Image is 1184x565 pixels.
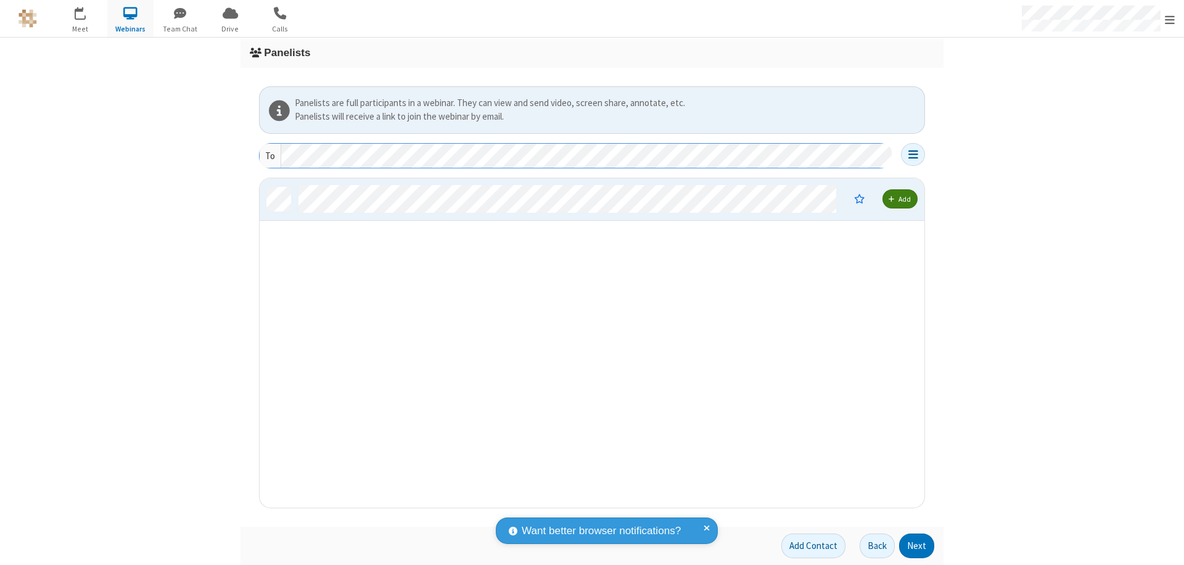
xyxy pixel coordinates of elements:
[295,96,920,110] div: Panelists are full participants in a webinar. They can view and send video, screen share, annotat...
[860,534,895,558] button: Back
[899,534,934,558] button: Next
[882,189,918,208] button: Add
[845,188,873,209] button: Moderator
[107,23,154,35] span: Webinars
[901,143,925,166] button: Open menu
[157,23,203,35] span: Team Chat
[250,47,934,59] h3: Panelists
[83,7,91,16] div: 1
[781,534,845,558] button: Add Contact
[522,523,681,539] span: Want better browser notifications?
[295,110,920,124] div: Panelists will receive a link to join the webinar by email.
[1153,533,1175,556] iframe: Chat
[18,9,37,28] img: QA Selenium DO NOT DELETE OR CHANGE
[207,23,253,35] span: Drive
[260,144,281,168] div: To
[260,178,926,509] div: grid
[789,540,837,551] span: Add Contact
[257,23,303,35] span: Calls
[898,194,911,204] span: Add
[57,23,104,35] span: Meet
